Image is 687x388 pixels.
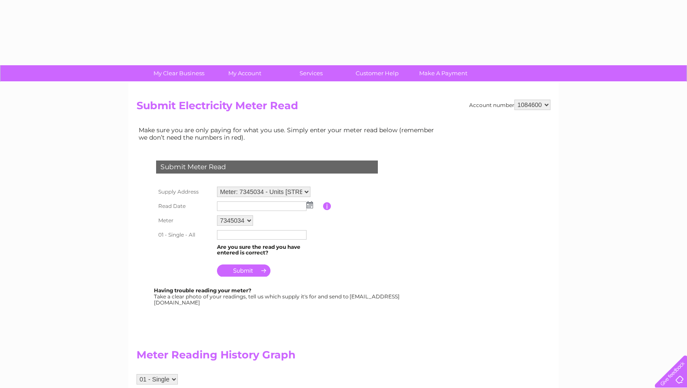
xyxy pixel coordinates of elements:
[341,65,413,81] a: Customer Help
[154,288,401,305] div: Take a clear photo of your readings, tell us which supply it's for and send to [EMAIL_ADDRESS][DO...
[137,349,441,365] h2: Meter Reading History Graph
[137,100,550,116] h2: Submit Electricity Meter Read
[407,65,479,81] a: Make A Payment
[154,228,215,242] th: 01 - Single - All
[154,287,251,294] b: Having trouble reading your meter?
[137,124,441,143] td: Make sure you are only paying for what you use. Simply enter your meter read below (remember we d...
[307,201,313,208] img: ...
[154,213,215,228] th: Meter
[469,100,550,110] div: Account number
[209,65,281,81] a: My Account
[156,161,378,174] div: Submit Meter Read
[215,242,323,258] td: Are you sure the read you have entered is correct?
[275,65,347,81] a: Services
[154,199,215,213] th: Read Date
[323,202,331,210] input: Information
[154,184,215,199] th: Supply Address
[143,65,215,81] a: My Clear Business
[217,264,270,277] input: Submit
